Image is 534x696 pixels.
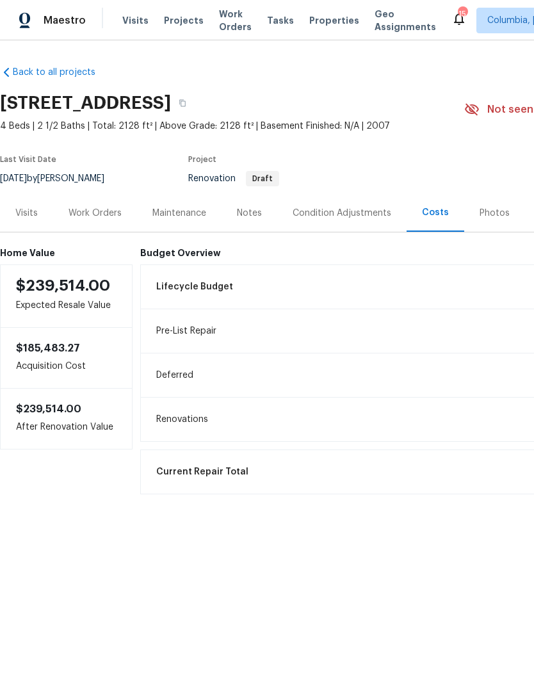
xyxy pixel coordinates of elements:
[309,14,359,27] span: Properties
[188,156,216,163] span: Project
[152,207,206,220] div: Maintenance
[422,206,449,219] div: Costs
[247,175,278,182] span: Draft
[375,8,436,33] span: Geo Assignments
[293,207,391,220] div: Condition Adjustments
[219,8,252,33] span: Work Orders
[267,16,294,25] span: Tasks
[156,465,248,478] span: Current Repair Total
[171,92,194,115] button: Copy Address
[15,207,38,220] div: Visits
[16,278,110,293] span: $239,514.00
[458,8,467,20] div: 15
[237,207,262,220] div: Notes
[122,14,149,27] span: Visits
[16,343,80,353] span: $185,483.27
[156,369,193,382] span: Deferred
[156,325,216,337] span: Pre-List Repair
[69,207,122,220] div: Work Orders
[164,14,204,27] span: Projects
[44,14,86,27] span: Maestro
[480,207,510,220] div: Photos
[188,174,279,183] span: Renovation
[156,280,233,293] span: Lifecycle Budget
[156,413,208,426] span: Renovations
[16,404,81,414] span: $239,514.00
